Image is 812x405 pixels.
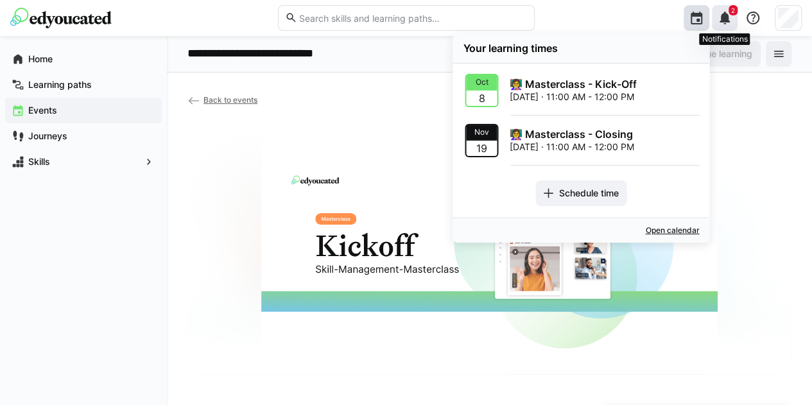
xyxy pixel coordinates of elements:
div: Your learning times [463,42,557,55]
div: 19 [466,141,497,156]
div: 8 [466,90,497,106]
a: Open calendar [645,225,699,235]
button: Continue learning [671,41,761,67]
p: [DATE] · 11:00 AM - 12:00 PM [509,141,634,153]
button: Schedule time [535,180,626,206]
p: [DATE] · 11:00 AM - 12:00 PM [509,90,636,103]
span: Schedule time [557,187,620,200]
div: Notifications [699,33,750,45]
span: Continue learning [677,47,754,60]
p: 👩‍🏫 Masterclass - Kick-Off [509,78,636,90]
div: Nov [466,125,497,139]
span: Back to events [203,95,257,105]
input: Search skills and learning paths… [297,12,527,24]
span: 2 [731,6,735,14]
p: 👩‍🏫 Masterclass - Closing [509,128,634,141]
a: Back to events [187,95,257,105]
div: Oct [466,75,497,89]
